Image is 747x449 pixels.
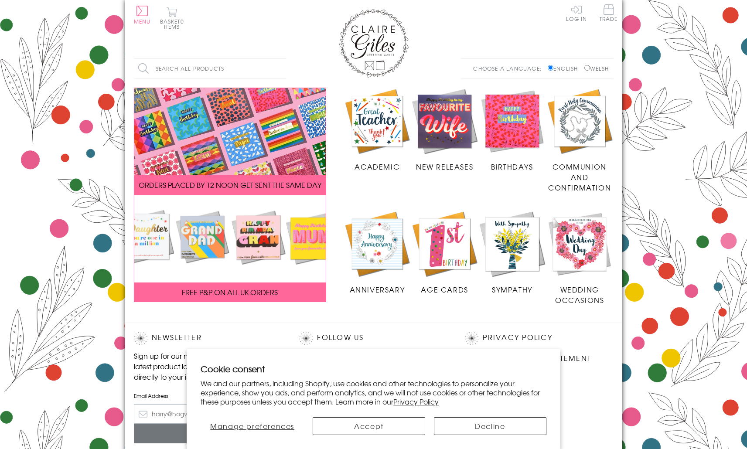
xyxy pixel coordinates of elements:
span: Sympathy [492,284,532,295]
a: Privacy Policy [483,332,552,344]
a: Trade [600,4,618,23]
span: FREE P&P ON ALL UK ORDERS [182,287,278,297]
span: Anniversary [350,284,405,295]
img: Claire Giles Greetings Cards [339,9,409,78]
span: Birthdays [491,161,533,172]
a: Privacy Policy [393,396,439,407]
span: 0 items [164,17,184,31]
h2: Follow Us [299,332,447,345]
input: Welsh [584,65,590,71]
span: Wedding Occasions [555,284,604,305]
a: Log In [566,4,587,21]
input: Search all products [134,59,287,78]
button: Decline [434,417,546,435]
a: Age Cards [411,210,478,295]
label: Welsh [584,65,609,72]
button: Manage preferences [201,417,304,435]
span: Manage preferences [210,421,294,431]
h2: Cookie consent [201,363,546,375]
span: Age Cards [421,284,468,295]
p: Sign up for our newsletter to receive the latest product launches, news and offers directly to yo... [134,350,282,382]
span: New Releases [416,161,473,172]
a: Communion and Confirmation [546,88,614,193]
p: Choose a language: [473,65,546,72]
span: Communion and Confirmation [548,161,611,193]
h2: Newsletter [134,332,282,345]
a: Anniversary [344,210,411,295]
span: Menu [134,17,151,25]
a: Birthdays [478,88,546,172]
label: English [548,65,582,72]
span: Academic [355,161,399,172]
a: Sympathy [478,210,546,295]
span: ORDERS PLACED BY 12 NOON GET SENT THE SAME DAY [139,180,321,190]
label: Email Address [134,392,282,400]
input: harry@hogwarts.edu [134,404,282,424]
a: New Releases [411,88,478,172]
button: Menu [134,6,151,24]
input: Subscribe [134,424,282,443]
input: English [548,65,553,71]
p: We and our partners, including Shopify, use cookies and other technologies to personalize your ex... [201,379,546,406]
button: Basket0 items [160,7,184,29]
a: Academic [344,88,411,172]
span: Trade [600,4,618,21]
button: Accept [313,417,425,435]
a: Wedding Occasions [546,210,614,305]
input: Search [278,59,287,78]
